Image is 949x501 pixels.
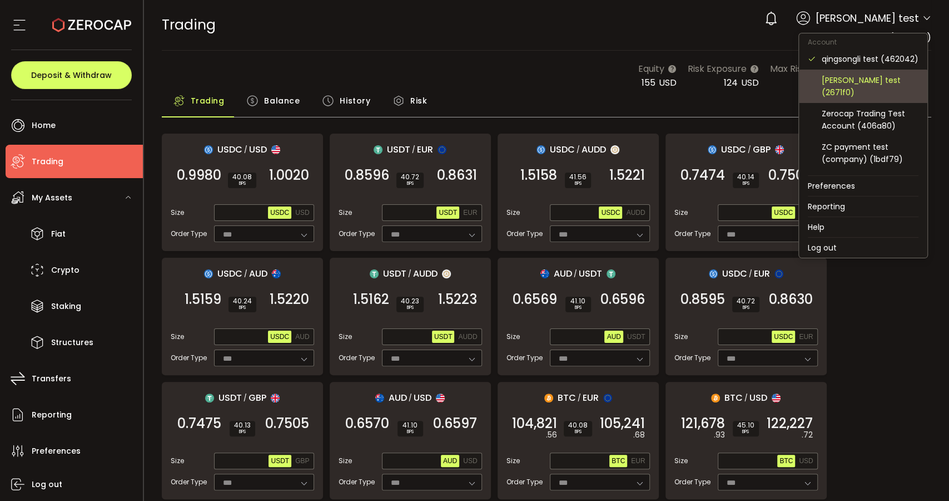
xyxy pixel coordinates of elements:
[722,267,747,281] span: USDC
[432,331,455,343] button: USDT
[626,209,645,217] span: AUDD
[506,229,543,239] span: Order Type
[741,76,759,89] span: USD
[607,269,615,278] img: usdt_portfolio.svg
[822,107,918,132] div: Zerocap Trading Test Account (406a80)
[401,298,419,304] span: 40.23
[609,170,645,181] span: 1.5221
[271,145,280,154] img: usd_portfolio.svg
[674,477,710,487] span: Order Type
[249,391,266,405] span: GBP
[822,141,918,165] div: ZC payment test (company) (1bdf79)
[674,229,710,239] span: Order Type
[32,371,71,387] span: Transfers
[824,31,931,44] span: qingsongli test (462042)
[583,391,599,405] span: EUR
[506,456,520,466] span: Size
[612,457,625,465] span: BTC
[799,176,927,196] li: Preferences
[51,262,80,278] span: Crypto
[568,429,588,435] i: BPS
[737,298,755,304] span: 40.72
[536,145,545,154] img: usdc_portfolio.svg
[31,71,112,79] span: Deposit & Withdraw
[578,393,581,403] em: /
[295,209,309,217] span: USD
[264,90,300,112] span: Balance
[234,422,251,429] span: 40.13
[625,331,648,343] button: USDT
[797,207,815,219] button: GBP
[32,443,81,459] span: Preferences
[244,393,247,403] em: /
[439,209,457,217] span: USDT
[579,267,602,281] span: USDT
[413,267,438,281] span: AUDD
[265,418,309,429] span: 0.7505
[570,298,587,304] span: 41.10
[232,180,252,187] i: BPS
[171,353,207,363] span: Order Type
[737,429,754,435] i: BPS
[737,422,754,429] span: 45.10
[604,331,623,343] button: AUD
[438,294,477,305] span: 1.5223
[681,418,725,429] span: 121,678
[339,477,375,487] span: Order Type
[748,145,751,155] em: /
[389,391,407,405] span: AUD
[375,394,384,402] img: aud_portfolio.svg
[270,333,289,341] span: USDC
[437,170,477,181] span: 0.8631
[177,418,221,429] span: 0.7475
[629,455,647,467] button: EUR
[339,456,352,466] span: Size
[754,267,770,281] span: EUR
[171,332,184,342] span: Size
[624,207,647,219] button: AUDD
[569,180,587,187] i: BPS
[244,269,247,279] em: /
[642,76,655,89] span: 155
[295,457,309,465] span: GBP
[540,269,549,278] img: aud_portfolio.svg
[607,333,620,341] span: AUD
[737,180,754,187] i: BPS
[724,391,743,405] span: BTC
[217,143,242,156] span: USDC
[688,62,747,76] span: Risk Exposure
[417,143,433,156] span: EUR
[205,394,214,402] img: usdt_portfolio.svg
[339,332,352,342] span: Size
[638,62,664,76] span: Equity
[506,332,520,342] span: Size
[414,391,431,405] span: USD
[410,90,427,112] span: Risk
[249,143,267,156] span: USD
[412,145,415,155] em: /
[767,418,813,429] span: 122,227
[603,394,612,402] img: eur_portfolio.svg
[506,353,543,363] span: Order Type
[339,208,352,218] span: Size
[770,62,829,76] span: Max Risk Limit
[774,269,783,278] img: eur_portfolio.svg
[554,267,572,281] span: AUD
[51,298,81,315] span: Staking
[772,331,795,343] button: USDC
[191,90,225,112] span: Trading
[753,143,771,156] span: GBP
[433,418,477,429] span: 0.6597
[799,37,846,47] span: Account
[797,455,815,467] button: USD
[270,294,309,305] span: 1.5220
[570,304,587,311] i: BPS
[204,145,213,154] img: usdc_portfolio.svg
[162,15,216,35] span: Trading
[774,333,793,341] span: USDC
[609,455,627,467] button: BTC
[401,304,419,311] i: BPS
[293,455,311,467] button: GBP
[577,145,580,155] em: /
[659,76,677,89] span: USD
